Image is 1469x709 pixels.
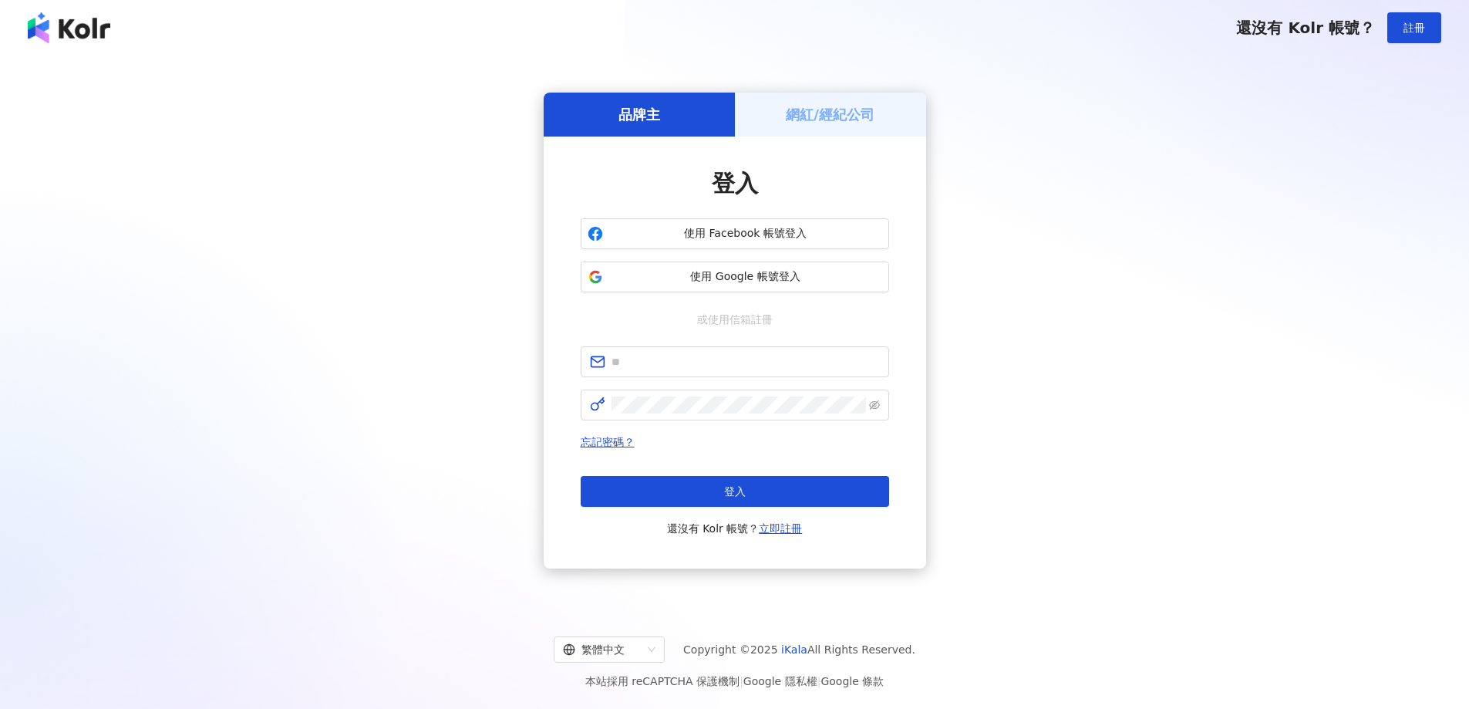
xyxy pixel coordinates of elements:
[581,262,889,292] button: 使用 Google 帳號登入
[585,672,884,690] span: 本站採用 reCAPTCHA 保護機制
[781,643,807,656] a: iKala
[786,105,874,124] h5: 網紅/經紀公司
[686,311,783,328] span: 或使用信箱註冊
[618,105,660,124] h5: 品牌主
[609,269,882,285] span: 使用 Google 帳號登入
[817,675,821,687] span: |
[759,522,802,535] a: 立即註冊
[581,218,889,249] button: 使用 Facebook 帳號登入
[740,675,743,687] span: |
[724,485,746,498] span: 登入
[869,400,880,410] span: eye-invisible
[1236,19,1375,37] span: 還沒有 Kolr 帳號？
[667,519,803,538] span: 還沒有 Kolr 帳號？
[581,436,635,448] a: 忘記密碼？
[581,476,889,507] button: 登入
[28,12,110,43] img: logo
[743,675,817,687] a: Google 隱私權
[609,226,882,241] span: 使用 Facebook 帳號登入
[820,675,884,687] a: Google 條款
[563,637,642,662] div: 繁體中文
[1387,12,1441,43] button: 註冊
[1403,22,1425,34] span: 註冊
[712,170,758,197] span: 登入
[683,640,915,659] span: Copyright © 2025 All Rights Reserved.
